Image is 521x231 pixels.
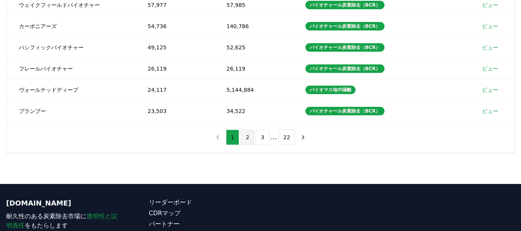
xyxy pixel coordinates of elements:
[226,66,245,72] font: 26,119
[148,23,167,29] font: 54,736
[148,108,167,114] font: 23,503
[310,66,380,71] font: バイオチャール炭素除去（BCR）
[310,108,380,114] font: バイオチャール炭素除去（BCR）
[310,2,380,8] font: バイオチャール炭素除去（BCR）
[482,86,498,94] a: ビュー
[226,108,245,114] font: 34,522
[310,45,380,50] font: バイオチャール炭素除去（BCR）
[6,212,117,229] font: 透明性と説明責任
[148,87,167,93] font: 24,117
[261,134,264,140] font: 3
[482,44,498,51] a: ビュー
[246,134,249,140] font: 2
[19,108,46,114] font: プランブー
[149,199,192,206] font: リーダーボード
[149,220,180,228] font: パートナー
[231,134,234,140] font: 1
[482,65,498,73] a: ビュー
[149,198,261,207] a: リーダーボード
[149,209,181,217] font: CDRマップ
[19,2,100,8] font: ウェイクフィールドバイオチャー
[482,87,498,93] font: ビュー
[482,22,498,30] a: ビュー
[482,1,498,9] a: ビュー
[256,130,269,145] button: 3
[19,87,78,93] font: ヴォールテッドディープ
[297,130,310,145] button: 次のページ
[148,44,167,51] font: 49,125
[482,66,498,72] font: ビュー
[271,133,277,141] font: ...
[149,219,261,229] a: パートナー
[19,66,73,72] font: フレールバイオチャー
[6,212,86,220] font: 耐久性のある炭素除去市場に
[6,199,71,207] font: [DOMAIN_NAME]
[19,23,57,29] font: カーボニアーズ
[482,108,498,114] font: ビュー
[482,107,498,115] a: ビュー
[25,222,68,229] font: をもたらします
[226,130,239,145] button: 1
[149,209,261,218] a: CDRマップ
[310,87,351,93] font: バイオマス地中隔離
[226,87,254,93] font: 5,144,884
[278,130,295,145] button: 22
[241,130,254,145] button: 2
[226,2,245,8] font: 57,985
[226,23,249,29] font: 140,786
[226,44,245,51] font: 52,625
[283,134,290,140] font: 22
[310,24,380,29] font: バイオチャール炭素除去（BCR）
[148,66,167,72] font: 26,119
[482,23,498,29] font: ビュー
[482,2,498,8] font: ビュー
[19,44,84,51] font: パシフィックバイオチャー
[148,2,167,8] font: 57,977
